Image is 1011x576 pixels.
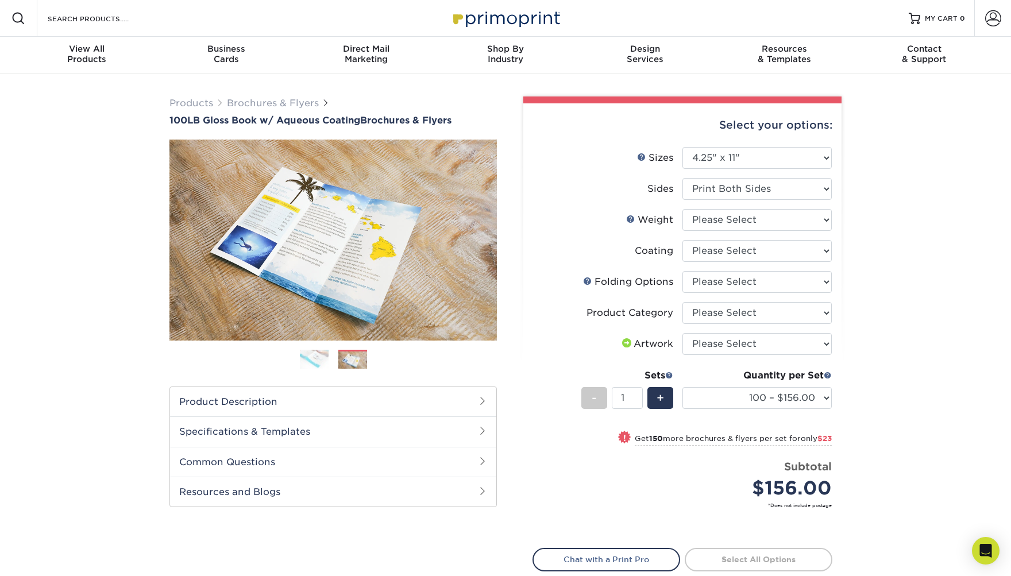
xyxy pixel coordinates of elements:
[436,44,576,54] span: Shop By
[685,548,832,571] a: Select All Options
[586,306,673,320] div: Product Category
[542,502,832,509] small: *Does not include postage
[620,337,673,351] div: Artwork
[960,14,965,22] span: 0
[157,44,296,54] span: Business
[47,11,159,25] input: SEARCH PRODUCTS.....
[227,98,319,109] a: Brochures & Flyers
[169,115,497,126] a: 100LB Gloss Book w/ Aqueous CoatingBrochures & Flyers
[17,44,157,64] div: Products
[170,387,496,416] h2: Product Description
[649,434,663,443] strong: 150
[592,389,597,407] span: -
[296,44,436,54] span: Direct Mail
[715,37,854,74] a: Resources& Templates
[972,537,1000,565] div: Open Intercom Messenger
[581,369,673,382] div: Sets
[170,477,496,507] h2: Resources and Blogs
[575,37,715,74] a: DesignServices
[635,434,832,446] small: Get more brochures & flyers per set for
[817,434,832,443] span: $23
[637,151,673,165] div: Sizes
[691,474,832,502] div: $156.00
[854,44,994,64] div: & Support
[157,37,296,74] a: BusinessCards
[784,460,832,473] strong: Subtotal
[715,44,854,54] span: Resources
[801,434,832,443] span: only
[647,182,673,196] div: Sides
[169,115,497,126] h1: Brochures & Flyers
[170,447,496,477] h2: Common Questions
[436,37,576,74] a: Shop ByIndustry
[575,44,715,54] span: Design
[623,432,626,444] span: !
[635,244,673,258] div: Coating
[300,349,329,369] img: Brochures & Flyers 01
[17,37,157,74] a: View AllProducts
[626,213,673,227] div: Weight
[157,44,296,64] div: Cards
[854,37,994,74] a: Contact& Support
[532,103,832,147] div: Select your options:
[338,351,367,369] img: Brochures & Flyers 02
[296,44,436,64] div: Marketing
[169,140,497,341] img: 100LB Gloss Book<br/>w/ Aqueous Coating 02
[170,416,496,446] h2: Specifications & Templates
[925,14,958,24] span: MY CART
[682,369,832,382] div: Quantity per Set
[296,37,436,74] a: Direct MailMarketing
[532,548,680,571] a: Chat with a Print Pro
[575,44,715,64] div: Services
[583,275,673,289] div: Folding Options
[657,389,664,407] span: +
[17,44,157,54] span: View All
[715,44,854,64] div: & Templates
[169,115,360,126] span: 100LB Gloss Book w/ Aqueous Coating
[436,44,576,64] div: Industry
[169,98,213,109] a: Products
[854,44,994,54] span: Contact
[448,6,563,30] img: Primoprint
